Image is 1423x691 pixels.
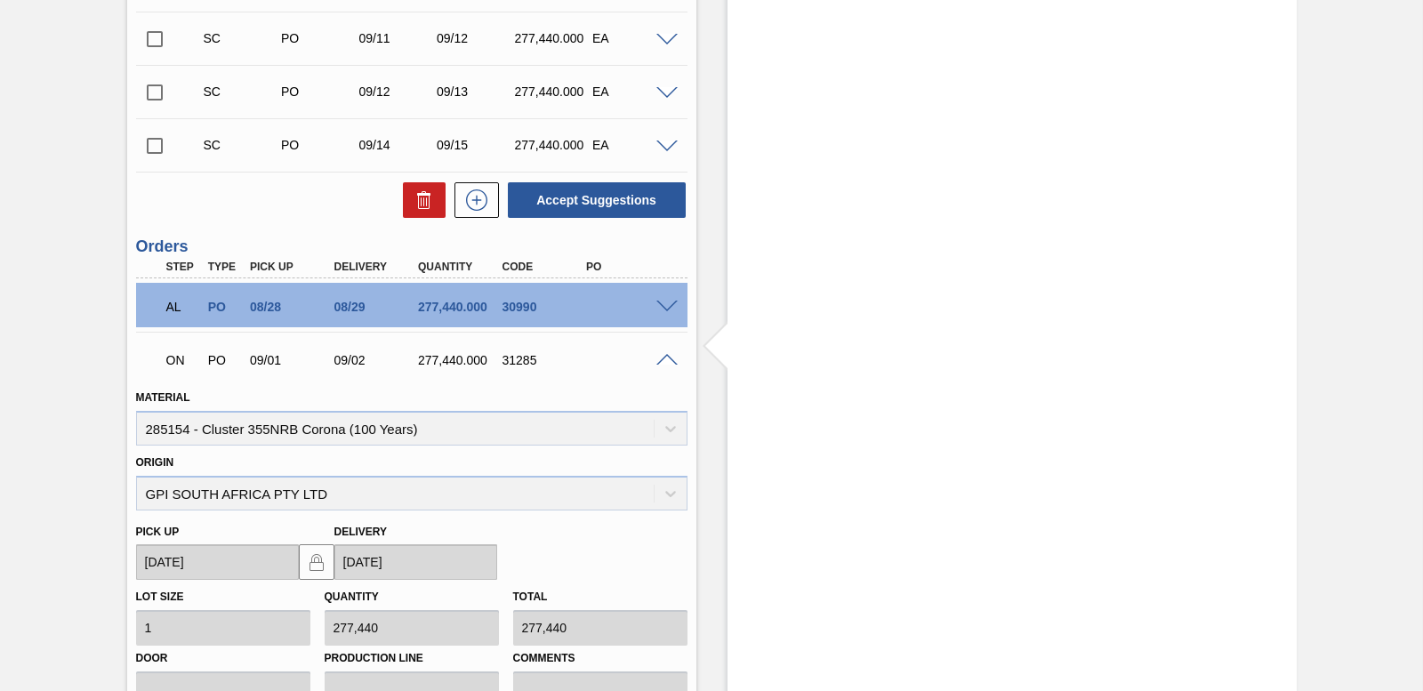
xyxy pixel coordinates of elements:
[136,391,190,404] label: Material
[498,353,591,367] div: 31285
[199,138,285,152] div: Suggestion Created
[136,456,174,469] label: Origin
[355,138,440,152] div: 09/14/2025
[277,84,362,99] div: Purchase order
[245,353,338,367] div: 09/01/2025
[136,526,180,538] label: Pick up
[162,261,205,273] div: Step
[166,353,200,367] p: ON
[204,261,246,273] div: Type
[330,261,422,273] div: Delivery
[334,544,497,580] input: mm/dd/yyyy
[166,300,200,314] p: AL
[394,182,446,218] div: Delete Suggestions
[204,300,246,314] div: Purchase order
[162,341,205,380] div: Negotiating Order
[355,84,440,99] div: 09/12/2025
[511,138,596,152] div: 277,440.000
[498,300,591,314] div: 30990
[582,261,674,273] div: PO
[414,261,506,273] div: Quantity
[414,353,506,367] div: 277,440.000
[245,300,338,314] div: 08/28/2025
[432,31,518,45] div: 09/12/2025
[136,646,310,671] label: Door
[446,182,499,218] div: New suggestion
[204,353,246,367] div: Purchase order
[414,300,506,314] div: 277,440.000
[199,31,285,45] div: Suggestion Created
[245,261,338,273] div: Pick up
[511,84,596,99] div: 277,440.000
[588,84,673,99] div: EA
[432,138,518,152] div: 09/15/2025
[306,551,327,573] img: locked
[432,84,518,99] div: 09/13/2025
[136,544,299,580] input: mm/dd/yyyy
[499,181,687,220] div: Accept Suggestions
[325,591,379,603] label: Quantity
[330,353,422,367] div: 09/02/2025
[136,237,687,256] h3: Orders
[588,138,673,152] div: EA
[330,300,422,314] div: 08/29/2025
[334,526,388,538] label: Delivery
[513,591,548,603] label: Total
[513,646,687,671] label: Comments
[162,287,205,326] div: Awaiting Load Composition
[136,591,184,603] label: Lot size
[199,84,285,99] div: Suggestion Created
[511,31,596,45] div: 277,440.000
[508,182,686,218] button: Accept Suggestions
[355,31,440,45] div: 09/11/2025
[277,31,362,45] div: Purchase order
[325,646,499,671] label: Production Line
[588,31,673,45] div: EA
[277,138,362,152] div: Purchase order
[299,544,334,580] button: locked
[498,261,591,273] div: Code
